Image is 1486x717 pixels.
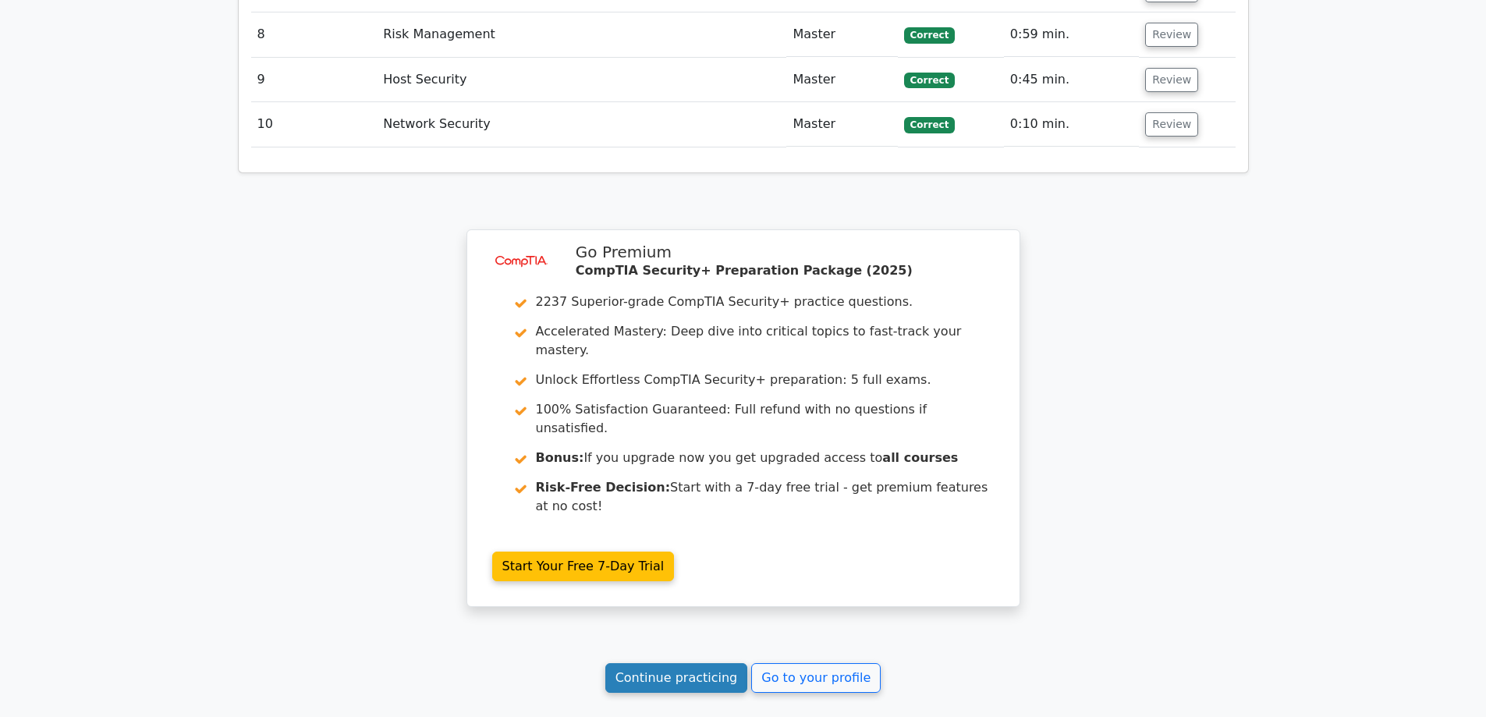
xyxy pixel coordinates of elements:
[1145,68,1198,92] button: Review
[904,117,955,133] span: Correct
[1004,12,1140,57] td: 0:59 min.
[751,663,881,693] a: Go to your profile
[786,12,897,57] td: Master
[1004,102,1140,147] td: 0:10 min.
[904,27,955,43] span: Correct
[377,58,786,102] td: Host Security
[605,663,748,693] a: Continue practicing
[377,102,786,147] td: Network Security
[251,58,378,102] td: 9
[1145,112,1198,137] button: Review
[492,552,675,581] a: Start Your Free 7-Day Trial
[786,102,897,147] td: Master
[786,58,897,102] td: Master
[251,12,378,57] td: 8
[377,12,786,57] td: Risk Management
[251,102,378,147] td: 10
[1145,23,1198,47] button: Review
[904,73,955,88] span: Correct
[1004,58,1140,102] td: 0:45 min.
